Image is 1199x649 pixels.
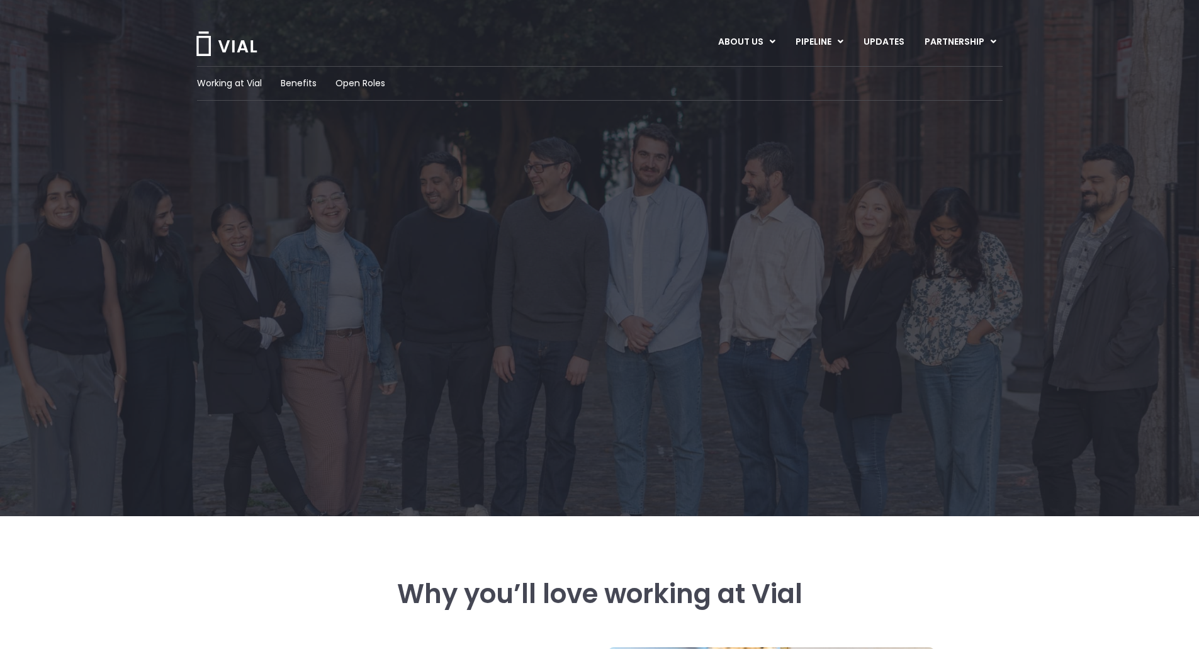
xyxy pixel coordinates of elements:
[335,77,385,90] a: Open Roles
[785,31,853,53] a: PIPELINEMenu Toggle
[281,77,317,90] a: Benefits
[197,77,262,90] a: Working at Vial
[708,31,785,53] a: ABOUT USMenu Toggle
[915,31,1006,53] a: PARTNERSHIPMenu Toggle
[195,31,258,56] img: Vial Logo
[266,579,934,609] h3: Why you’ll love working at Vial
[853,31,914,53] a: UPDATES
